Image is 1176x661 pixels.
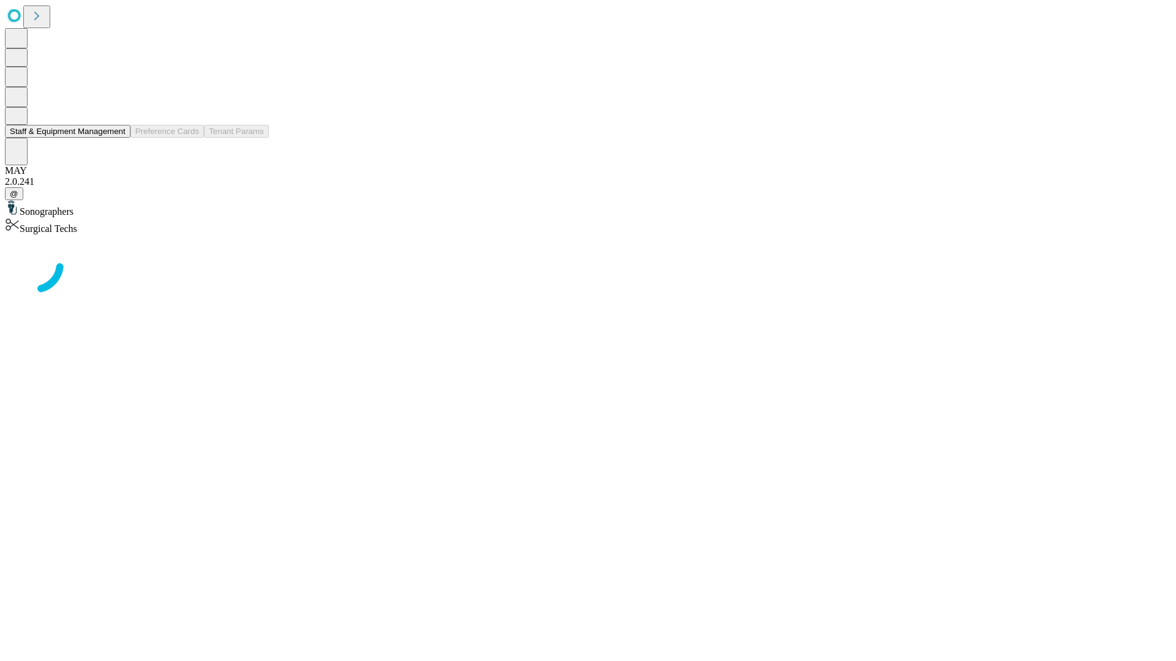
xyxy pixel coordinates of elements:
[10,189,18,198] span: @
[5,165,1171,176] div: MAY
[5,217,1171,234] div: Surgical Techs
[5,200,1171,217] div: Sonographers
[204,125,269,138] button: Tenant Params
[130,125,204,138] button: Preference Cards
[5,125,130,138] button: Staff & Equipment Management
[5,187,23,200] button: @
[5,176,1171,187] div: 2.0.241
